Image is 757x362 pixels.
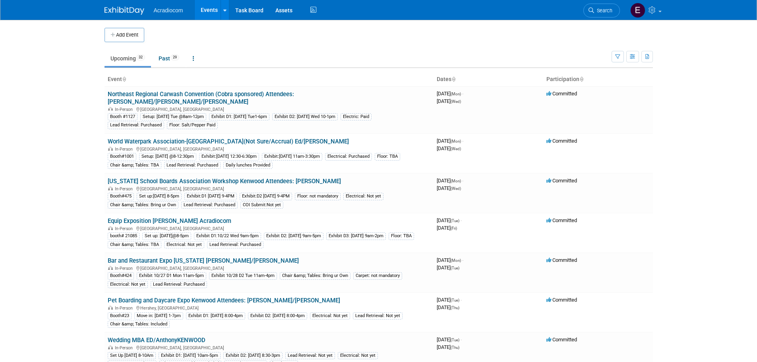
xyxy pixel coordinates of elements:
[142,232,191,240] div: Set up: [DATE]@8-5pm
[154,7,183,14] span: Acradiocom
[325,153,372,160] div: Electrical: Purchased
[451,147,461,151] span: (Wed)
[199,153,259,160] div: Exhibit:[DATE] 12:30-6:30pm
[209,272,277,279] div: Exhibit 10/28 D2 Tue 11am-4pm
[310,312,350,319] div: Electrical: Not yet
[437,344,459,350] span: [DATE]
[137,193,182,200] div: Set up:[DATE] 8-5pm
[108,147,113,151] img: In-Person Event
[437,297,462,303] span: [DATE]
[108,352,156,359] div: Set Up [DATE] 8-10Am
[108,281,148,288] div: Electrical: Not yet
[546,178,577,184] span: Committed
[583,4,620,17] a: Search
[108,321,170,328] div: Chair &amp; Tables: Included
[194,232,261,240] div: Exhibit D1:10/22 Wed 9am-5pm
[437,225,457,231] span: [DATE]
[186,312,245,319] div: Exhibit D1: [DATE] 8:00-4pm
[108,153,136,160] div: Booth#1001
[341,113,372,120] div: Electric: Paid
[353,312,403,319] div: Lead Retrieval: Not yet
[579,76,583,82] a: Sort by Participation Type
[108,306,113,310] img: In-Person Event
[108,178,341,185] a: [US_STATE] School Boards Association Workshop Kenwood Attendees: [PERSON_NAME]
[451,179,461,183] span: (Mon)
[105,7,144,15] img: ExhibitDay
[262,153,322,160] div: Exhibit:[DATE] 11am-3:30pm
[353,272,402,279] div: Carpet: not mandatory
[108,186,113,190] img: In-Person Event
[461,297,462,303] span: -
[108,225,430,231] div: [GEOGRAPHIC_DATA], [GEOGRAPHIC_DATA]
[223,352,283,359] div: Exhibit D2: [DATE] 8:30-3pm
[451,306,459,310] span: (Thu)
[272,113,338,120] div: Exhibit D2: [DATE] Wed 10-1pm
[437,138,463,144] span: [DATE]
[295,193,341,200] div: Floor: not mandatory
[108,91,294,105] a: Northeast Regional Carwash Convention (Cobra sponsored) Attendees: [PERSON_NAME]/[PERSON_NAME]/[P...
[108,297,340,304] a: Pet Boarding and Daycare Expo Kenwood Attendees: [PERSON_NAME]/[PERSON_NAME]
[437,257,463,263] span: [DATE]
[451,92,461,96] span: (Mon)
[594,8,612,14] span: Search
[462,138,463,144] span: -
[451,298,459,302] span: (Tue)
[437,304,459,310] span: [DATE]
[326,232,386,240] div: Exhibit D3: [DATE] 9am-2pm
[181,201,238,209] div: Lead Retrieval: Purchased
[451,345,459,350] span: (Thu)
[134,312,183,319] div: Move in: [DATE] 1-7pm
[437,185,461,191] span: [DATE]
[115,147,135,152] span: In-Person
[437,217,462,223] span: [DATE]
[115,345,135,350] span: In-Person
[108,257,299,264] a: Bar and Restaurant Expo [US_STATE] [PERSON_NAME]/[PERSON_NAME]
[108,272,134,279] div: Booth#424
[434,73,543,86] th: Dates
[546,257,577,263] span: Committed
[139,153,196,160] div: Setup: [DATE] @8-12:30pm
[451,99,461,104] span: (Wed)
[159,352,221,359] div: Exhibit D1: [DATE] 10am-5pm
[164,241,204,248] div: Electrical: Not yet
[170,54,179,60] span: 29
[462,91,463,97] span: -
[115,306,135,311] span: In-Person
[437,265,459,271] span: [DATE]
[343,193,383,200] div: Electrical: Not yet
[546,337,577,343] span: Committed
[151,281,207,288] div: Lead Retrieval: Purchased
[105,28,144,42] button: Add Event
[108,344,430,350] div: [GEOGRAPHIC_DATA], [GEOGRAPHIC_DATA]
[546,138,577,144] span: Committed
[108,162,161,169] div: Chair &amp; Tables: TBA
[115,107,135,112] span: In-Person
[108,312,132,319] div: Booth#23
[461,337,462,343] span: -
[437,91,463,97] span: [DATE]
[223,162,273,169] div: Daily lunches Provided
[461,217,462,223] span: -
[108,107,113,111] img: In-Person Event
[543,73,653,86] th: Participation
[437,98,461,104] span: [DATE]
[280,272,350,279] div: Chair &amp; Tables: Bring ur Own
[108,122,164,129] div: Lead Retrieval: Purchased
[105,51,151,66] a: Upcoming32
[184,193,237,200] div: Exhibit:D1 [DATE] 9-4PM
[108,226,113,230] img: In-Person Event
[108,201,178,209] div: Chair &amp; Tables: Bring ur Own
[451,139,461,143] span: (Mon)
[207,241,263,248] div: Lead Retrieval: Purchased
[108,241,161,248] div: Chair &amp; Tables: TBA
[108,193,134,200] div: Booth#475
[451,219,459,223] span: (Tue)
[546,297,577,303] span: Committed
[451,76,455,82] a: Sort by Start Date
[108,145,430,152] div: [GEOGRAPHIC_DATA], [GEOGRAPHIC_DATA]
[240,193,292,200] div: Exhibit:D2 [DATE] 9-4PM
[285,352,335,359] div: Lead Retrieval: Not yet
[108,217,231,225] a: Equip Exposition [PERSON_NAME] Acradiocom
[108,106,430,112] div: [GEOGRAPHIC_DATA], [GEOGRAPHIC_DATA]
[108,185,430,192] div: [GEOGRAPHIC_DATA], [GEOGRAPHIC_DATA]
